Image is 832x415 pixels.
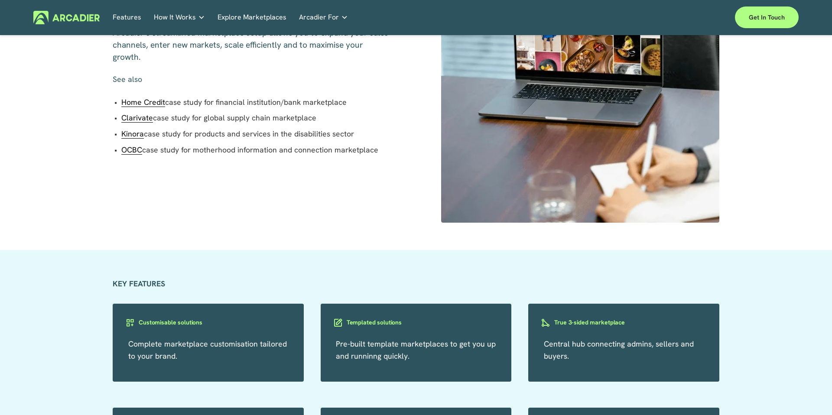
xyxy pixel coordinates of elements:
[528,317,641,327] a: True 3-sided marketplace
[113,74,142,84] span: See also
[154,11,205,24] a: folder dropdown
[121,145,142,155] a: OCBC
[121,96,391,108] p: case study for financial institution/bank marketplace
[121,113,153,123] a: Clarivate
[121,97,165,107] a: Home Credit
[33,11,100,24] img: Arcadier
[321,317,434,327] a: Templated solutions
[154,11,196,23] span: How It Works
[299,11,348,24] a: folder dropdown
[113,317,226,327] a: Customisable solutions
[121,128,391,140] p: case study for products and services in the disabilities sector
[347,318,402,327] h3: Templated solutions
[113,27,390,62] span: Arcadier’s streamlined marketplace setup allows you to expand your sales channels, enter new mark...
[121,112,391,124] p: case study for global supply chain marketplace
[789,373,832,415] iframe: Chat Widget
[554,318,625,327] h3: True 3-sided marketplace
[121,129,144,139] a: Kinora
[299,11,339,23] span: Arcadier For
[113,11,141,24] a: Features
[121,144,391,156] p: case study for motherhood information and connection marketplace
[735,6,799,28] a: Get in touch
[139,318,202,327] h3: Customisable solutions
[113,279,165,289] strong: KEY FEATURES
[218,11,286,24] a: Explore Marketplaces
